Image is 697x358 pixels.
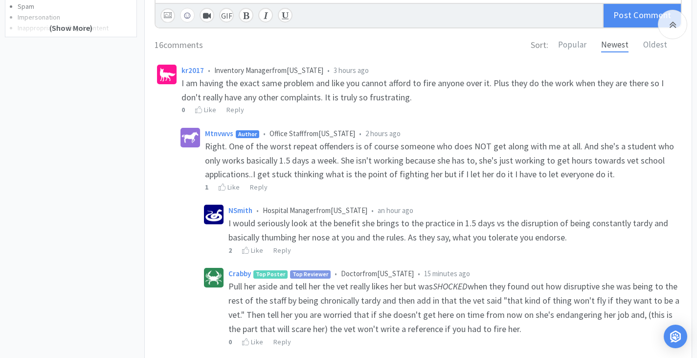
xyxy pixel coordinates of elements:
strong: 0 [228,337,232,346]
span: Comment [633,9,671,21]
span: Top Reviewer [291,271,330,278]
span: 15 minutes ago [424,269,470,278]
div: Oldest [643,38,667,52]
div: Popular [558,38,586,52]
div: Reply [226,104,245,115]
strong: 0 [181,105,185,114]
span: • [335,269,337,278]
span: an hour ago [378,206,413,215]
a: Mtnvwvs [205,129,233,138]
div: Office Staff from [US_STATE] [205,128,679,140]
div: Reply [250,182,268,192]
span: I am having the exact same problem and like you cannot afford to fire anyone over it. Plus they d... [181,77,666,103]
div: Inventory Manager from [US_STATE] [181,65,679,76]
div: Newest [601,38,629,52]
span: • [256,206,259,215]
span: • [208,66,210,75]
span: SHOCKED [433,281,468,292]
span: • [371,206,374,215]
h6: 16 comments [155,38,203,52]
div: Reply [273,336,292,347]
div: Like [242,336,264,347]
div: Open Intercom Messenger [664,325,687,348]
span: • [263,129,266,138]
span: Top Poster [254,271,287,278]
span: when they found out how disruptive she was being to the rest of the staff by being chronically ta... [228,281,681,334]
span: • [359,129,361,138]
button: ☺ [180,8,195,23]
span: Pull her aside and tell her the vet really likes her but was [228,281,433,292]
div: Post [603,4,681,27]
span: I would seriously look at the benefit she brings to the practice in 1.5 days vs the disruption of... [228,217,670,243]
a: NSmith [228,206,252,215]
div: Doctor from [US_STATE] [228,268,679,280]
div: Reply [273,245,292,256]
span: 2 hours ago [365,129,401,138]
div: Like [219,182,240,192]
a: Crabby [228,269,251,278]
strong: 1 [205,183,209,191]
div: Like [242,245,264,256]
div: Like [195,104,217,115]
span: Author [236,131,259,138]
span: • [327,66,330,75]
span: • [418,269,420,278]
div: Hospital Manager from [US_STATE] [228,205,679,216]
div: GIF [219,8,234,23]
a: kr2017 [181,66,204,75]
span: 3 hours ago [334,66,369,75]
span: Right. One of the worst repeat offenders is of course someone who does NOT get along with me at a... [205,141,676,180]
strong: 2 [228,246,232,255]
h6: Sort: [531,38,548,52]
